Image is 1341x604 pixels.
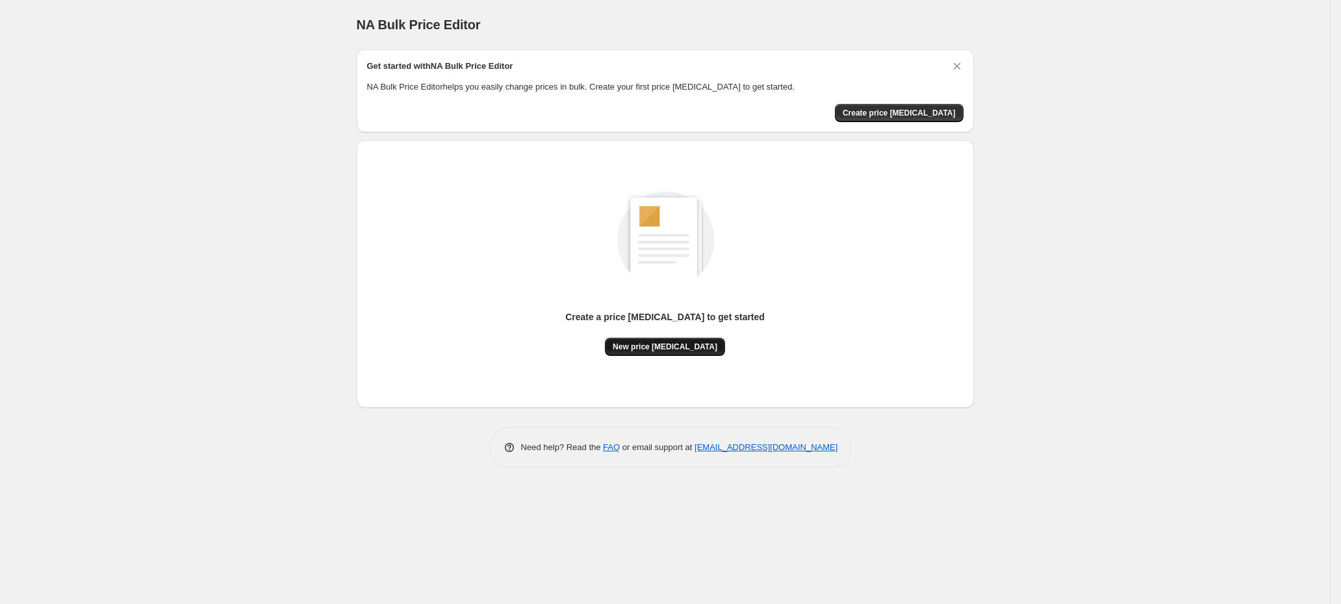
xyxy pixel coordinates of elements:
[367,60,513,73] h2: Get started with NA Bulk Price Editor
[843,108,956,118] span: Create price [MEDICAL_DATA]
[367,81,964,94] p: NA Bulk Price Editor helps you easily change prices in bulk. Create your first price [MEDICAL_DAT...
[951,60,964,73] button: Dismiss card
[357,18,481,32] span: NA Bulk Price Editor
[620,442,695,452] span: or email support at
[613,342,717,352] span: New price [MEDICAL_DATA]
[565,310,765,323] p: Create a price [MEDICAL_DATA] to get started
[521,442,604,452] span: Need help? Read the
[605,338,725,356] button: New price [MEDICAL_DATA]
[835,104,964,122] button: Create price change job
[603,442,620,452] a: FAQ
[695,442,837,452] a: [EMAIL_ADDRESS][DOMAIN_NAME]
